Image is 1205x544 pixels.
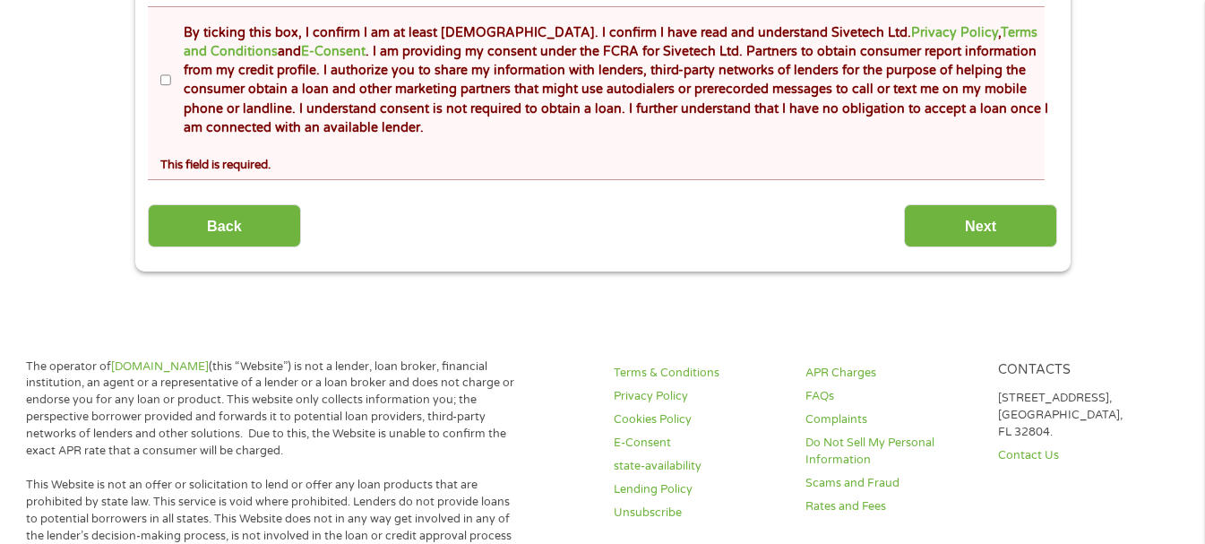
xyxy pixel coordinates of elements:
p: The operator of (this “Website”) is not a lender, loan broker, financial institution, an agent or... [26,358,522,460]
a: [DOMAIN_NAME] [111,359,209,374]
a: E-Consent [614,435,784,452]
input: Next [904,204,1057,248]
a: Do Not Sell My Personal Information [805,435,976,469]
a: Contact Us [998,447,1168,464]
h4: Contacts [998,362,1168,379]
a: APR Charges [805,365,976,382]
a: FAQs [805,388,976,405]
a: Unsubscribe [614,505,784,522]
a: Terms and Conditions [184,25,1037,59]
a: Lending Policy [614,481,784,498]
a: state-availability [614,458,784,475]
div: This field is required. [160,150,1044,174]
label: By ticking this box, I confirm I am at least [DEMOGRAPHIC_DATA]. I confirm I have read and unders... [171,23,1050,138]
a: Privacy Policy [614,388,784,405]
a: E-Consent [301,44,366,59]
a: Privacy Policy [911,25,998,40]
a: Scams and Fraud [805,475,976,492]
a: Complaints [805,411,976,428]
a: Cookies Policy [614,411,784,428]
a: Terms & Conditions [614,365,784,382]
p: [STREET_ADDRESS], [GEOGRAPHIC_DATA], FL 32804. [998,390,1168,441]
input: Back [148,204,301,248]
a: Rates and Fees [805,498,976,515]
